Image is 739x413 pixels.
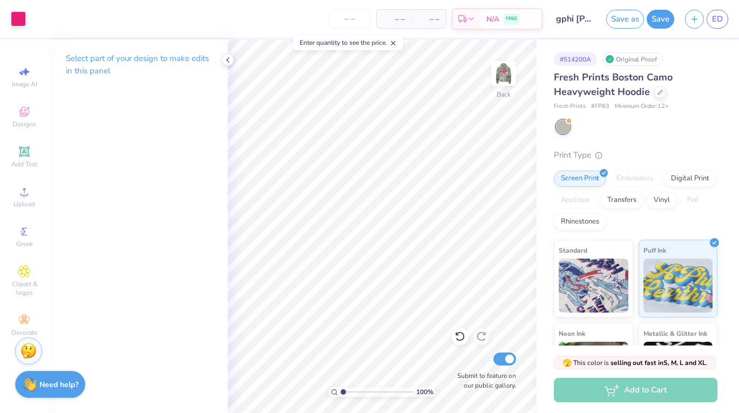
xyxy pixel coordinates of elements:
div: Enter quantity to see the price. [294,35,403,50]
div: Embroidery [609,171,661,187]
button: Save as [606,10,644,29]
span: FREE [506,15,517,23]
span: 100 % [416,387,433,397]
a: ED [707,10,728,29]
div: Back [497,90,511,99]
img: Standard [559,259,628,313]
div: # 514200A [554,52,597,66]
span: # FP83 [591,102,609,111]
img: Back [493,63,514,84]
div: Foil [680,192,706,208]
span: Add Text [11,160,37,168]
img: Metallic & Glitter Ink [643,342,713,396]
div: Transfers [600,192,643,208]
span: Standard [559,245,587,256]
span: Fresh Prints [554,102,586,111]
img: Puff Ink [643,259,713,313]
input: Untitled Design [548,8,601,30]
span: Greek [16,240,33,248]
span: Decorate [11,328,37,337]
div: Print Type [554,149,717,161]
div: Rhinestones [554,214,606,230]
span: N/A [486,13,499,25]
span: Upload [13,200,35,208]
span: Fresh Prints Boston Camo Heavyweight Hoodie [554,71,673,98]
span: Image AI [12,80,37,89]
span: Neon Ink [559,328,585,339]
span: Minimum Order: 12 + [615,102,669,111]
span: Puff Ink [643,245,666,256]
p: Select part of your design to make edits in this panel [66,52,211,77]
span: Designs [12,120,36,128]
span: This color is . [562,358,708,368]
div: Digital Print [664,171,716,187]
div: Screen Print [554,171,606,187]
div: Vinyl [647,192,677,208]
span: Clipart & logos [5,280,43,297]
strong: Need help? [39,380,78,390]
span: – – [383,13,405,25]
img: Neon Ink [559,342,628,396]
span: – – [418,13,439,25]
input: – – [329,9,371,29]
button: Save [647,10,674,29]
span: Metallic & Glitter Ink [643,328,707,339]
div: Applique [554,192,597,208]
label: Submit to feature on our public gallery. [451,371,516,390]
div: Original Proof [602,52,663,66]
span: ED [712,13,723,25]
span: 🫣 [562,358,572,368]
strong: selling out fast in S, M, L and XL [611,358,706,367]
